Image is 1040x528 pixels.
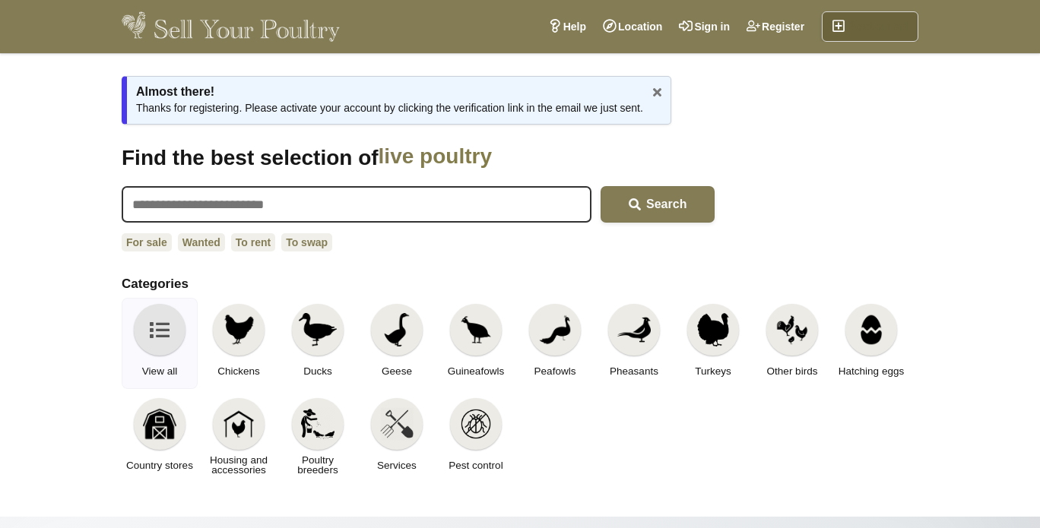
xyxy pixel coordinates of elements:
a: Guineafowls Guineafowls [438,298,514,389]
h4: Almost there! [136,84,643,99]
img: Ducks [299,313,337,346]
a: Pheasants Pheasants [596,298,672,389]
img: Services [380,407,414,441]
a: Sign in [671,11,738,42]
span: Geese [382,366,412,376]
a: Country stores Country stores [122,392,198,483]
a: Peafowls Peafowls [517,298,593,389]
a: Register [738,11,813,42]
a: To swap [281,233,332,251]
img: Hatching eggs [855,313,888,346]
span: Other birds [767,366,818,376]
span: Turkeys [695,366,731,376]
span: Poultry breeders [284,455,351,475]
img: Guineafowls [459,313,493,346]
a: Geese Geese [359,298,435,389]
a: Help [540,11,595,42]
span: Search [646,198,686,210]
div: Thanks for registering. Please activate your account by clicking the verification link in the ema... [122,76,671,125]
a: x [646,81,669,103]
a: Turkeys Turkeys [675,298,751,389]
a: Other birds Other birds [754,298,830,389]
img: Other birds [775,313,809,346]
img: Geese [380,313,414,346]
a: View all [122,298,198,389]
a: Post an ad [822,11,918,42]
span: Services [377,460,417,470]
span: Country stores [126,460,193,470]
img: Country stores [143,407,176,441]
span: Housing and accessories [205,455,272,475]
span: View all [142,366,177,376]
a: Ducks Ducks [280,298,356,389]
a: Poultry breeders Poultry breeders [280,392,356,483]
span: Pheasants [610,366,658,376]
span: live poultry [379,144,633,171]
span: Pest control [449,460,503,470]
span: Peafowls [534,366,576,376]
img: Turkeys [696,313,730,346]
a: For sale [122,233,172,251]
img: Sell Your Poultry [122,11,340,42]
a: To rent [231,233,275,251]
img: Housing and accessories [222,407,255,441]
span: Hatching eggs [839,366,904,376]
span: Ducks [303,366,332,376]
a: Chickens Chickens [201,298,277,389]
a: Services Services [359,392,435,483]
h1: Find the best selection of [122,144,715,171]
a: Housing and accessories Housing and accessories [201,392,277,483]
img: Chickens [222,313,255,346]
img: Pest control [459,407,493,441]
button: Search [601,186,715,223]
a: Wanted [178,233,225,251]
img: Peafowls [538,313,572,346]
a: Location [595,11,671,42]
span: Guineafowls [448,366,504,376]
a: Pest control Pest control [438,392,514,483]
img: Pheasants [617,313,651,346]
img: Poultry breeders [301,407,335,441]
span: Chickens [217,366,260,376]
h2: Categories [122,277,918,292]
a: Hatching eggs Hatching eggs [833,298,909,389]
